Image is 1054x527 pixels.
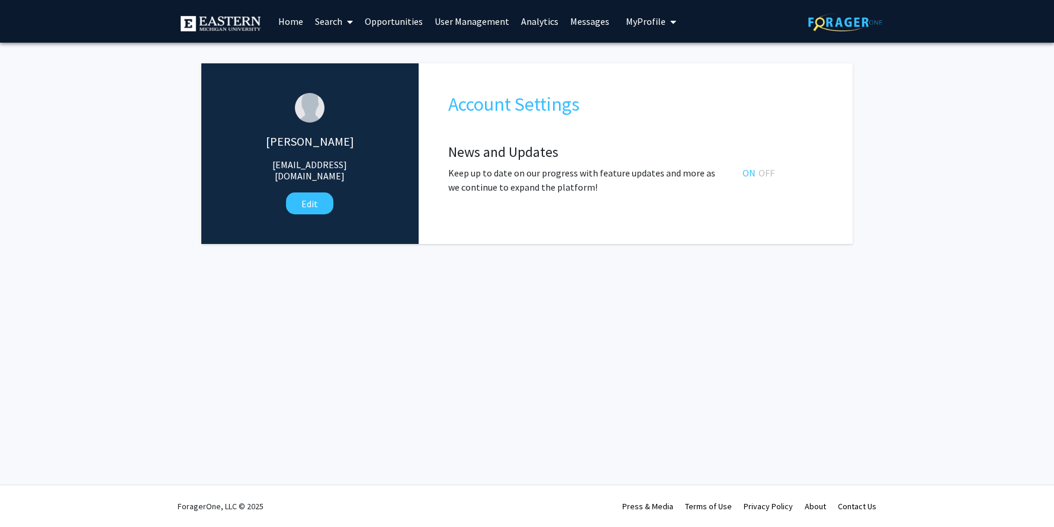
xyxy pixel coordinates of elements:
h2: Account Settings [448,93,823,115]
span: OFF [759,167,775,179]
a: About [805,501,826,512]
img: Profile Picture [295,93,324,123]
iframe: Chat [9,474,50,518]
button: Edit [286,192,333,214]
a: Analytics [515,1,564,42]
a: Opportunities [359,1,429,42]
span: My Profile [626,15,666,27]
h6: [EMAIL_ADDRESS][DOMAIN_NAME] [246,159,373,182]
a: Press & Media [622,501,673,512]
div: ForagerOne, LLC © 2025 [178,486,263,527]
img: Eastern Michigan University Logo [181,16,261,31]
h4: News and Updates [448,144,823,161]
a: Search [309,1,359,42]
span: ON [743,167,759,179]
img: ForagerOne Logo [808,13,882,31]
a: Privacy Policy [744,501,793,512]
a: Terms of Use [685,501,732,512]
a: Home [272,1,309,42]
h5: [PERSON_NAME] [246,134,373,149]
p: Keep up to date on our progress with feature updates and more as we continue to expand the platform! [448,166,725,194]
a: User Management [429,1,515,42]
a: Contact Us [838,501,876,512]
a: Messages [564,1,615,42]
